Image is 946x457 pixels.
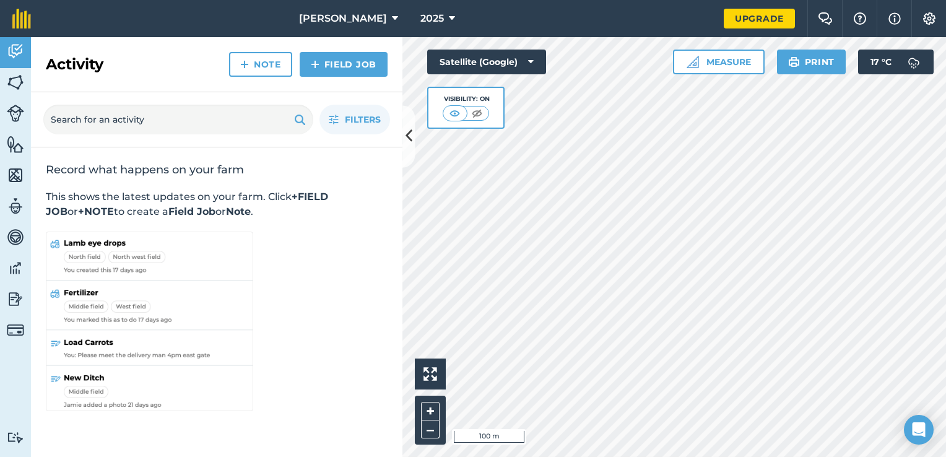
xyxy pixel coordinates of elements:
p: This shows the latest updates on your farm. Click or to create a or . [46,189,388,219]
img: svg+xml;base64,PHN2ZyB4bWxucz0iaHR0cDovL3d3dy53My5vcmcvMjAwMC9zdmciIHdpZHRoPSIxOSIgaGVpZ2h0PSIyNC... [294,112,306,127]
button: Satellite (Google) [427,50,546,74]
button: + [421,402,440,420]
img: svg+xml;base64,PD94bWwgdmVyc2lvbj0iMS4wIiBlbmNvZGluZz0idXRmLTgiPz4KPCEtLSBHZW5lcmF0b3I6IEFkb2JlIE... [7,105,24,122]
button: 17 °C [858,50,934,74]
img: svg+xml;base64,PD94bWwgdmVyc2lvbj0iMS4wIiBlbmNvZGluZz0idXRmLTgiPz4KPCEtLSBHZW5lcmF0b3I6IEFkb2JlIE... [7,197,24,215]
a: Note [229,52,292,77]
img: A question mark icon [853,12,867,25]
img: svg+xml;base64,PHN2ZyB4bWxucz0iaHR0cDovL3d3dy53My5vcmcvMjAwMC9zdmciIHdpZHRoPSI1NiIgaGVpZ2h0PSI2MC... [7,73,24,92]
div: Open Intercom Messenger [904,415,934,445]
h2: Record what happens on your farm [46,162,388,177]
img: svg+xml;base64,PHN2ZyB4bWxucz0iaHR0cDovL3d3dy53My5vcmcvMjAwMC9zdmciIHdpZHRoPSI1MCIgaGVpZ2h0PSI0MC... [447,107,462,120]
strong: +NOTE [78,206,114,217]
span: Filters [345,113,381,126]
img: A cog icon [922,12,937,25]
span: [PERSON_NAME] [299,11,387,26]
img: svg+xml;base64,PD94bWwgdmVyc2lvbj0iMS4wIiBlbmNvZGluZz0idXRmLTgiPz4KPCEtLSBHZW5lcmF0b3I6IEFkb2JlIE... [7,321,24,339]
img: Two speech bubbles overlapping with the left bubble in the forefront [818,12,833,25]
strong: Field Job [168,206,215,217]
a: Upgrade [724,9,795,28]
h2: Activity [46,54,103,74]
input: Search for an activity [43,105,313,134]
button: Print [777,50,846,74]
img: svg+xml;base64,PHN2ZyB4bWxucz0iaHR0cDovL3d3dy53My5vcmcvMjAwMC9zdmciIHdpZHRoPSIxNCIgaGVpZ2h0PSIyNC... [311,57,319,72]
a: Field Job [300,52,388,77]
img: svg+xml;base64,PD94bWwgdmVyc2lvbj0iMS4wIiBlbmNvZGluZz0idXRmLTgiPz4KPCEtLSBHZW5lcmF0b3I6IEFkb2JlIE... [7,42,24,61]
div: Visibility: On [443,94,490,104]
img: svg+xml;base64,PHN2ZyB4bWxucz0iaHR0cDovL3d3dy53My5vcmcvMjAwMC9zdmciIHdpZHRoPSIxNCIgaGVpZ2h0PSIyNC... [240,57,249,72]
button: Filters [319,105,390,134]
img: svg+xml;base64,PHN2ZyB4bWxucz0iaHR0cDovL3d3dy53My5vcmcvMjAwMC9zdmciIHdpZHRoPSI1NiIgaGVpZ2h0PSI2MC... [7,166,24,185]
button: – [421,420,440,438]
img: svg+xml;base64,PD94bWwgdmVyc2lvbj0iMS4wIiBlbmNvZGluZz0idXRmLTgiPz4KPCEtLSBHZW5lcmF0b3I6IEFkb2JlIE... [901,50,926,74]
span: 17 ° C [870,50,892,74]
img: Four arrows, one pointing top left, one top right, one bottom right and the last bottom left [423,367,437,381]
img: svg+xml;base64,PHN2ZyB4bWxucz0iaHR0cDovL3d3dy53My5vcmcvMjAwMC9zdmciIHdpZHRoPSI1MCIgaGVpZ2h0PSI0MC... [469,107,485,120]
img: fieldmargin Logo [12,9,31,28]
button: Measure [673,50,765,74]
strong: Note [226,206,251,217]
span: 2025 [420,11,444,26]
img: svg+xml;base64,PD94bWwgdmVyc2lvbj0iMS4wIiBlbmNvZGluZz0idXRmLTgiPz4KPCEtLSBHZW5lcmF0b3I6IEFkb2JlIE... [7,290,24,308]
img: svg+xml;base64,PD94bWwgdmVyc2lvbj0iMS4wIiBlbmNvZGluZz0idXRmLTgiPz4KPCEtLSBHZW5lcmF0b3I6IEFkb2JlIE... [7,432,24,443]
img: svg+xml;base64,PHN2ZyB4bWxucz0iaHR0cDovL3d3dy53My5vcmcvMjAwMC9zdmciIHdpZHRoPSIxOSIgaGVpZ2h0PSIyNC... [788,54,800,69]
img: svg+xml;base64,PHN2ZyB4bWxucz0iaHR0cDovL3d3dy53My5vcmcvMjAwMC9zdmciIHdpZHRoPSI1NiIgaGVpZ2h0PSI2MC... [7,135,24,154]
img: svg+xml;base64,PD94bWwgdmVyc2lvbj0iMS4wIiBlbmNvZGluZz0idXRmLTgiPz4KPCEtLSBHZW5lcmF0b3I6IEFkb2JlIE... [7,259,24,277]
img: svg+xml;base64,PHN2ZyB4bWxucz0iaHR0cDovL3d3dy53My5vcmcvMjAwMC9zdmciIHdpZHRoPSIxNyIgaGVpZ2h0PSIxNy... [888,11,901,26]
img: Ruler icon [687,56,699,68]
img: svg+xml;base64,PD94bWwgdmVyc2lvbj0iMS4wIiBlbmNvZGluZz0idXRmLTgiPz4KPCEtLSBHZW5lcmF0b3I6IEFkb2JlIE... [7,228,24,246]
